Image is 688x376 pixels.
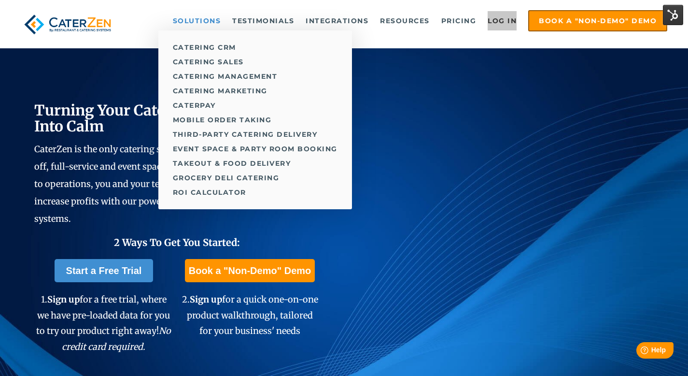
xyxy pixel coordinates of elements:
[528,10,667,31] a: Book a "Non-Demo" Demo
[158,156,352,171] a: Takeout & Food Delivery
[158,55,352,69] a: Catering Sales
[55,259,154,282] a: Start a Free Trial
[301,11,373,30] a: Integrations
[227,11,299,30] a: Testimonials
[34,101,242,135] span: Turning Your Catering Chaos Into Calm
[436,11,481,30] a: Pricing
[47,294,80,305] span: Sign up
[190,294,222,305] span: Sign up
[483,11,521,30] a: Log in
[62,325,171,352] em: No credit card required.
[21,10,115,39] img: caterzen
[158,142,352,156] a: Event Space & Party Room Booking
[158,84,352,98] a: Catering Marketing
[131,10,668,31] div: Navigation Menu
[602,338,677,365] iframe: Help widget launcher
[168,11,226,30] a: Solutions
[158,185,352,200] a: ROI Calculator
[158,171,352,185] a: Grocery Deli Catering
[182,294,318,336] span: 2. for a quick one-on-one product walkthrough, tailored for your business' needs
[36,294,171,352] span: 1. for a free trial, where we have pre-loaded data for you to try our product right away!
[158,40,352,55] a: Catering CRM
[158,127,352,142] a: Third-Party Catering Delivery
[158,98,352,113] a: CaterPay
[34,144,316,224] span: CaterZen is the only catering software that can handle your drop-off, full-service and event spac...
[185,259,315,282] a: Book a "Non-Demo" Demo
[663,5,683,25] img: HubSpot Tools Menu Toggle
[158,113,352,127] a: Mobile Order Taking
[114,236,240,248] span: 2 Ways To Get You Started:
[158,69,352,84] a: Catering Management
[375,11,435,30] a: Resources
